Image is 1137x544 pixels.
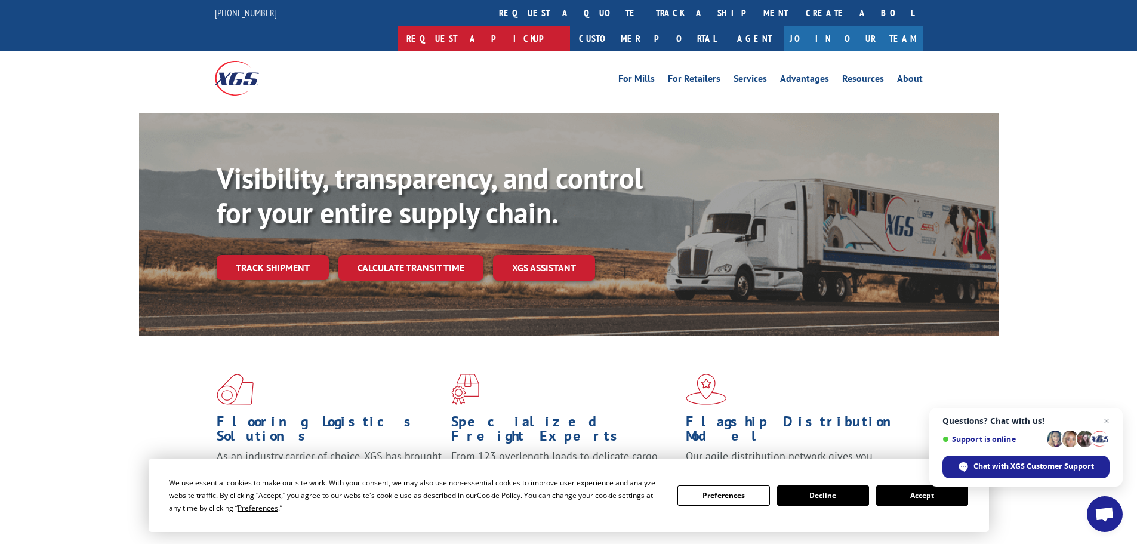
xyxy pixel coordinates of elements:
[677,485,769,506] button: Preferences
[1087,496,1123,532] div: Open chat
[238,503,278,513] span: Preferences
[477,490,520,500] span: Cookie Policy
[686,414,911,449] h1: Flagship Distribution Model
[942,435,1043,444] span: Support is online
[942,456,1110,478] div: Chat with XGS Customer Support
[398,26,570,51] a: Request a pickup
[493,255,595,281] a: XGS ASSISTANT
[942,416,1110,426] span: Questions? Chat with us!
[217,449,442,491] span: As an industry carrier of choice, XGS has brought innovation and dedication to flooring logistics...
[217,255,329,280] a: Track shipment
[217,159,643,231] b: Visibility, transparency, and control for your entire supply chain.
[784,26,923,51] a: Join Our Team
[451,414,677,449] h1: Specialized Freight Experts
[618,74,655,87] a: For Mills
[876,485,968,506] button: Accept
[734,74,767,87] a: Services
[338,255,483,281] a: Calculate transit time
[217,374,254,405] img: xgs-icon-total-supply-chain-intelligence-red
[725,26,784,51] a: Agent
[217,414,442,449] h1: Flooring Logistics Solutions
[570,26,725,51] a: Customer Portal
[169,477,663,514] div: We use essential cookies to make our site work. With your consent, we may also use non-essential ...
[451,374,479,405] img: xgs-icon-focused-on-flooring-red
[686,374,727,405] img: xgs-icon-flagship-distribution-model-red
[451,449,677,502] p: From 123 overlength loads to delicate cargo, our experienced staff knows the best way to move you...
[842,74,884,87] a: Resources
[897,74,923,87] a: About
[777,485,869,506] button: Decline
[668,74,720,87] a: For Retailers
[973,461,1094,472] span: Chat with XGS Customer Support
[149,459,989,532] div: Cookie Consent Prompt
[1099,414,1114,428] span: Close chat
[215,7,277,19] a: [PHONE_NUMBER]
[780,74,829,87] a: Advantages
[686,449,905,477] span: Our agile distribution network gives you nationwide inventory management on demand.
